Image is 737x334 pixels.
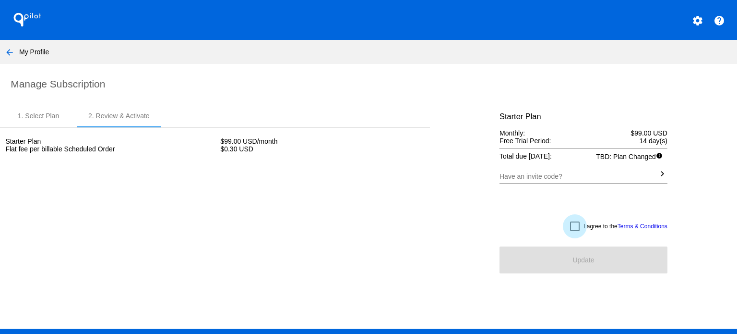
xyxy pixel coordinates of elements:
button: Update [499,247,667,273]
span: $99.00 USD [631,129,667,137]
span: I agree to the [583,221,667,232]
h1: QPilot [8,10,47,29]
span: 14 day(s) [639,137,667,145]
mat-icon: help [713,15,725,26]
mat-icon: arrow_back [4,47,15,58]
a: Terms & Conditions [618,223,667,230]
div: Monthly: [499,129,667,137]
div: Total due [DATE]: [499,152,667,160]
mat-icon: info [656,152,667,164]
mat-icon: keyboard_arrow_right [657,168,667,180]
span: TBD: Plan Changed [596,152,667,164]
input: Have an invite code? [499,173,657,181]
div: 1. Select Plan [18,112,59,120]
div: $0.30 USD [215,145,430,153]
h2: Manage Subscription [11,78,729,90]
div: 2. Review & Activate [88,112,150,120]
div: Free Trial Period: [499,137,667,145]
h3: Starter Plan [499,112,667,121]
div: $99.00 USD/month [215,137,430,145]
span: Update [572,256,594,264]
mat-icon: settings [692,15,703,26]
